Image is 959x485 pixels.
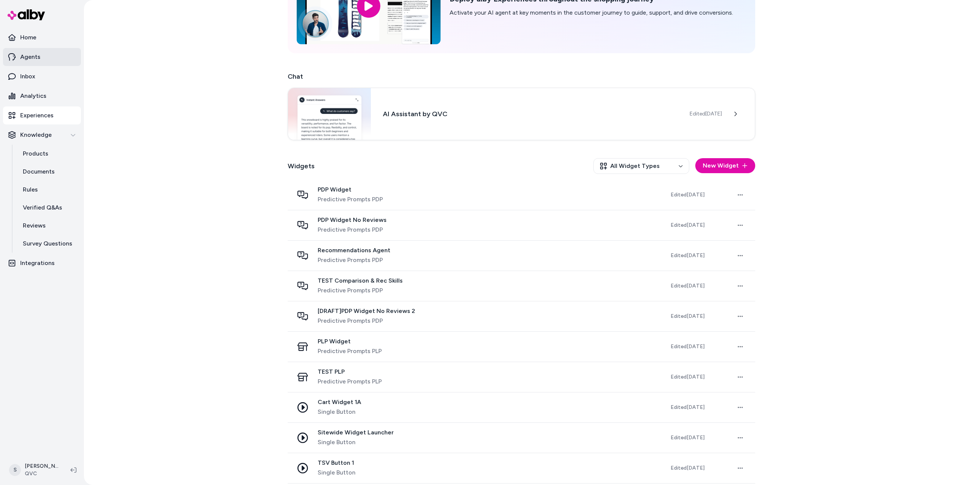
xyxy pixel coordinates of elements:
p: Activate your AI agent at key moments in the customer journey to guide, support, and drive conver... [450,8,733,17]
p: Products [23,149,48,158]
p: Knowledge [20,130,52,139]
span: Predictive Prompts PDP [318,195,383,204]
p: Rules [23,185,38,194]
a: Chat widgetAI Assistant by QVCEdited[DATE] [288,88,755,140]
span: Edited [DATE] [671,313,705,319]
a: Products [15,145,81,163]
a: Rules [15,181,81,199]
img: alby Logo [7,9,45,20]
span: Predictive Prompts PLP [318,347,382,356]
span: PLP Widget [318,338,382,345]
p: Documents [23,167,55,176]
p: Integrations [20,259,55,268]
h3: AI Assistant by QVC [383,109,678,119]
span: Cart Widget 1A [318,398,361,406]
span: Edited [DATE] [671,465,705,471]
span: Single Button [318,468,356,477]
span: Single Button [318,438,394,447]
span: QVC [25,470,58,478]
a: Home [3,28,81,46]
span: TEST Comparison & Rec Skills [318,277,403,284]
span: Edited [DATE] [671,404,705,410]
button: S[PERSON_NAME]QVC [4,458,64,482]
p: Agents [20,52,40,61]
span: PDP Widget [318,186,383,193]
a: Verified Q&As [15,199,81,217]
span: PDP Widget No Reviews [318,216,387,224]
p: Inbox [20,72,35,81]
p: [PERSON_NAME] [25,463,58,470]
span: S [9,464,21,476]
img: Chat widget [288,88,371,140]
span: Edited [DATE] [671,222,705,228]
span: Edited [DATE] [671,283,705,289]
p: Experiences [20,111,54,120]
span: Edited [DATE] [671,252,705,259]
p: Reviews [23,221,46,230]
p: Analytics [20,91,46,100]
h2: Chat [288,71,755,82]
button: Knowledge [3,126,81,144]
span: Predictive Prompts PDP [318,286,403,295]
span: Edited [DATE] [671,192,705,198]
button: All Widget Types [593,158,689,174]
span: Single Button [318,407,361,416]
span: TSV Button 1 [318,459,356,467]
p: Verified Q&As [23,203,62,212]
h2: Widgets [288,161,315,171]
span: Predictive Prompts PLP [318,377,382,386]
button: New Widget [695,158,755,173]
span: Edited [DATE] [671,343,705,350]
a: Agents [3,48,81,66]
span: Edited [DATE] [690,110,722,118]
a: Analytics [3,87,81,105]
a: Documents [15,163,81,181]
a: Inbox [3,67,81,85]
p: Survey Questions [23,239,72,248]
span: [DRAFT]PDP Widget No Reviews 2 [318,307,415,315]
span: Edited [DATE] [671,434,705,441]
span: TEST PLP [318,368,382,376]
p: Home [20,33,36,42]
span: Predictive Prompts PDP [318,316,415,325]
span: Predictive Prompts PDP [318,225,387,234]
span: Recommendations Agent [318,247,390,254]
a: Integrations [3,254,81,272]
span: Edited [DATE] [671,374,705,380]
span: Predictive Prompts PDP [318,256,390,265]
a: Experiences [3,106,81,124]
a: Reviews [15,217,81,235]
span: Sitewide Widget Launcher [318,429,394,436]
a: Survey Questions [15,235,81,253]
